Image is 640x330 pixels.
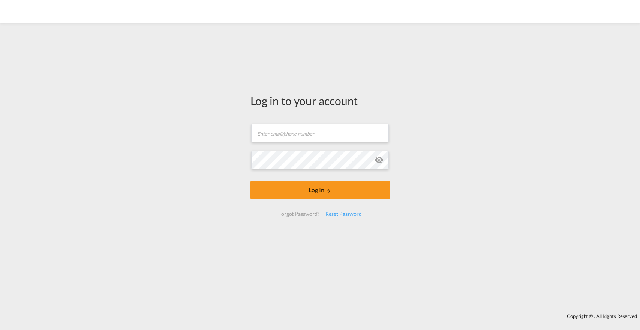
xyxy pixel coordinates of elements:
[250,181,390,199] button: LOGIN
[322,207,365,221] div: Reset Password
[250,93,390,108] div: Log in to your account
[275,207,322,221] div: Forgot Password?
[375,155,384,164] md-icon: icon-eye-off
[251,124,389,142] input: Enter email/phone number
